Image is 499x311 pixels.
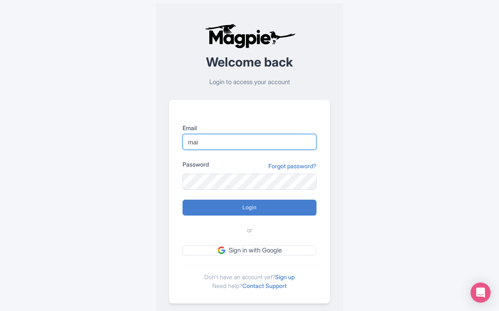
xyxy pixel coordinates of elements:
[183,160,209,169] label: Password
[247,226,252,235] span: or
[169,77,330,87] p: Login to access your account
[169,55,330,69] h2: Welcome back
[183,200,316,216] input: Login
[218,247,225,254] img: google.svg
[183,265,316,290] div: Don't have an account yet? Need help?
[268,162,316,170] a: Forgot password?
[275,273,295,280] a: Sign up
[471,283,491,303] div: Open Intercom Messenger
[183,123,316,132] label: Email
[242,282,287,289] a: Contact Support
[183,134,316,150] input: you@example.com
[183,245,316,256] a: Sign in with Google
[203,23,297,49] img: logo-ab69f6fb50320c5b225c76a69d11143b.png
